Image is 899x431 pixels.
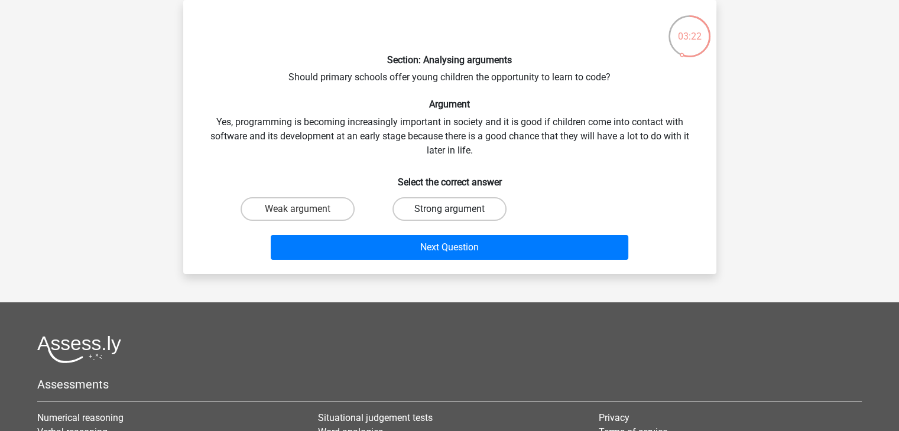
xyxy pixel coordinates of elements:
h6: Section: Analysing arguments [202,54,697,66]
h6: Argument [202,99,697,110]
a: Situational judgement tests [318,412,433,423]
h5: Assessments [37,377,862,391]
label: Strong argument [392,197,507,221]
a: Numerical reasoning [37,412,124,423]
img: Assessly logo [37,335,121,363]
div: Should primary schools offer young children the opportunity to learn to code? Yes, programming is... [188,9,712,265]
a: Privacy [599,412,629,423]
h6: Select the correct answer [202,167,697,188]
label: Weak argument [241,197,355,221]
div: 03:22 [667,14,712,44]
button: Next Question [271,235,628,260]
